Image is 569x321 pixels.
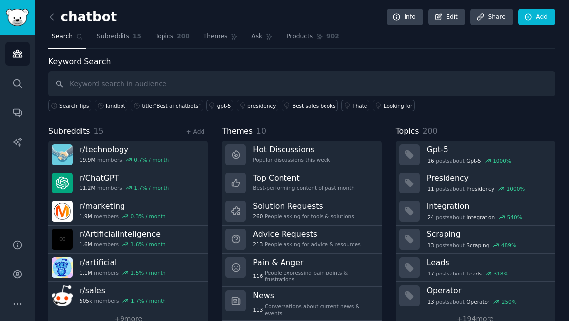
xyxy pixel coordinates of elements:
[206,100,233,111] a: gpt-5
[427,242,434,249] span: 13
[48,100,91,111] button: Search Tips
[507,214,522,221] div: 540 %
[48,197,208,226] a: r/marketing1.9Mmembers0.3% / month
[222,125,253,138] span: Themes
[222,197,381,226] a: Solution Requests260People asking for tools & solutions
[427,144,548,155] h3: Gpt-5
[493,270,508,277] div: 318 %
[384,102,413,109] div: Looking for
[253,303,374,317] div: Conversations about current news & events
[237,100,278,111] a: presidency
[466,298,489,305] span: Operator
[253,290,374,301] h3: News
[80,241,92,248] span: 1.6M
[253,241,263,248] span: 213
[518,9,555,26] a: Add
[253,257,374,268] h3: Pain & Anger
[52,257,73,278] img: artificial
[80,229,166,239] h3: r/ ArtificialInteligence
[396,226,555,254] a: Scraping13postsaboutScraping489%
[251,32,262,41] span: Ask
[59,102,89,109] span: Search Tips
[427,270,434,277] span: 17
[52,144,73,165] img: technology
[48,71,555,96] input: Keyword search in audience
[80,201,166,211] h3: r/ marketing
[131,100,203,111] a: title:"Best ai chatbots"
[253,173,355,183] h3: Top Content
[253,201,354,211] h3: Solution Requests
[80,269,166,276] div: members
[253,156,330,163] div: Popular discussions this week
[396,254,555,282] a: Leads17postsaboutLeads318%
[48,169,208,197] a: r/ChatGPT11.2Mmembers1.7% / month
[200,29,242,49] a: Themes
[507,185,525,192] div: 1000 %
[80,297,166,304] div: members
[222,287,381,321] a: News113Conversations about current news & events
[422,126,437,136] span: 200
[501,242,516,249] div: 489 %
[466,157,481,164] span: Gpt-5
[52,285,73,306] img: sales
[427,184,526,193] div: post s about
[94,126,104,136] span: 15
[427,213,523,222] div: post s about
[80,257,166,268] h3: r/ artificial
[387,9,423,26] a: Info
[131,297,166,304] div: 1.7 % / month
[493,157,511,164] div: 1000 %
[282,100,338,111] a: Best sales books
[253,213,263,220] span: 260
[80,156,95,163] span: 19.9M
[248,29,276,49] a: Ask
[152,29,193,49] a: Topics200
[427,156,512,165] div: post s about
[373,100,415,111] a: Looking for
[466,185,494,192] span: Presidency
[253,269,374,283] div: People expressing pain points & frustrations
[155,32,173,41] span: Topics
[427,229,548,239] h3: Scraping
[253,273,263,279] span: 116
[396,125,419,138] span: Topics
[95,100,127,111] a: landbot
[427,185,434,192] span: 11
[427,297,518,306] div: post s about
[52,201,73,222] img: marketing
[253,306,263,313] span: 113
[222,226,381,254] a: Advice Requests213People asking for advice & resources
[502,298,517,305] div: 250 %
[48,282,208,310] a: r/sales505kmembers1.7% / month
[52,173,73,193] img: ChatGPT
[93,29,145,49] a: Subreddits15
[253,213,354,220] div: People asking for tools & solutions
[253,144,330,155] h3: Hot Discussions
[256,126,266,136] span: 10
[396,169,555,197] a: Presidency11postsaboutPresidency1000%
[134,184,169,191] div: 1.7 % / month
[80,241,166,248] div: members
[133,32,141,41] span: 15
[396,141,555,169] a: Gpt-516postsaboutGpt-51000%
[131,213,166,220] div: 0.3 % / month
[80,297,92,304] span: 505k
[466,214,495,221] span: Integration
[80,173,169,183] h3: r/ ChatGPT
[222,141,381,169] a: Hot DiscussionsPopular discussions this week
[283,29,342,49] a: Products902
[326,32,339,41] span: 902
[352,102,367,109] div: I hate
[466,242,489,249] span: Scraping
[427,173,548,183] h3: Presidency
[52,229,73,250] img: ArtificialInteligence
[142,102,201,109] div: title:"Best ai chatbots"
[222,254,381,287] a: Pain & Anger116People expressing pain points & frustrations
[292,102,336,109] div: Best sales books
[97,32,129,41] span: Subreddits
[247,102,276,109] div: presidency
[52,32,73,41] span: Search
[427,285,548,296] h3: Operator
[427,298,434,305] span: 13
[131,241,166,248] div: 1.6 % / month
